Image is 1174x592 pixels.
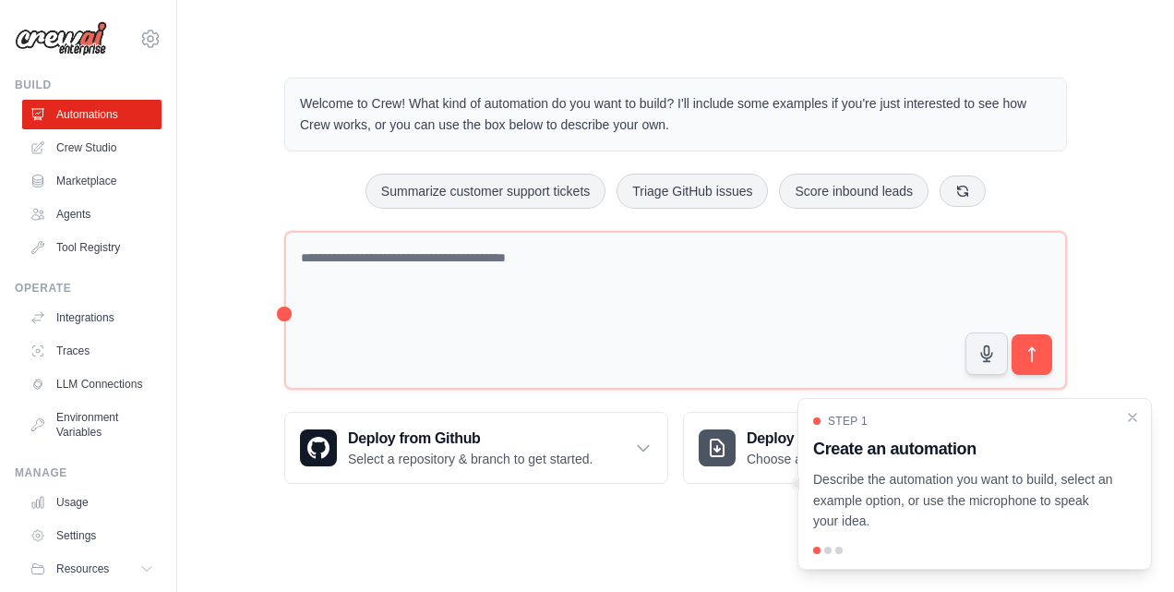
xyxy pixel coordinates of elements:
[747,428,903,450] h3: Deploy from zip file
[813,436,1114,462] h3: Create an automation
[22,336,162,366] a: Traces
[747,450,903,468] p: Choose a zip file to upload.
[348,428,593,450] h3: Deploy from Github
[22,133,162,163] a: Crew Studio
[779,174,928,209] button: Score inbound leads
[22,554,162,584] button: Resources
[15,78,162,92] div: Build
[22,369,162,399] a: LLM Connections
[813,469,1114,532] p: Describe the automation you want to build, select an example option, or use the microphone to spe...
[56,562,109,576] span: Resources
[15,21,107,56] img: Logo
[22,488,162,517] a: Usage
[828,414,868,429] span: Step 1
[300,93,1051,136] p: Welcome to Crew! What kind of automation do you want to build? I'll include some examples if you'...
[22,199,162,229] a: Agents
[22,233,162,262] a: Tool Registry
[15,281,162,296] div: Operate
[15,465,162,480] div: Manage
[22,303,162,332] a: Integrations
[1125,410,1140,425] button: Close walkthrough
[22,166,162,196] a: Marketplace
[22,100,162,129] a: Automations
[22,521,162,550] a: Settings
[348,450,593,468] p: Select a repository & branch to get started.
[365,174,605,209] button: Summarize customer support tickets
[617,174,768,209] button: Triage GitHub issues
[22,403,162,447] a: Environment Variables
